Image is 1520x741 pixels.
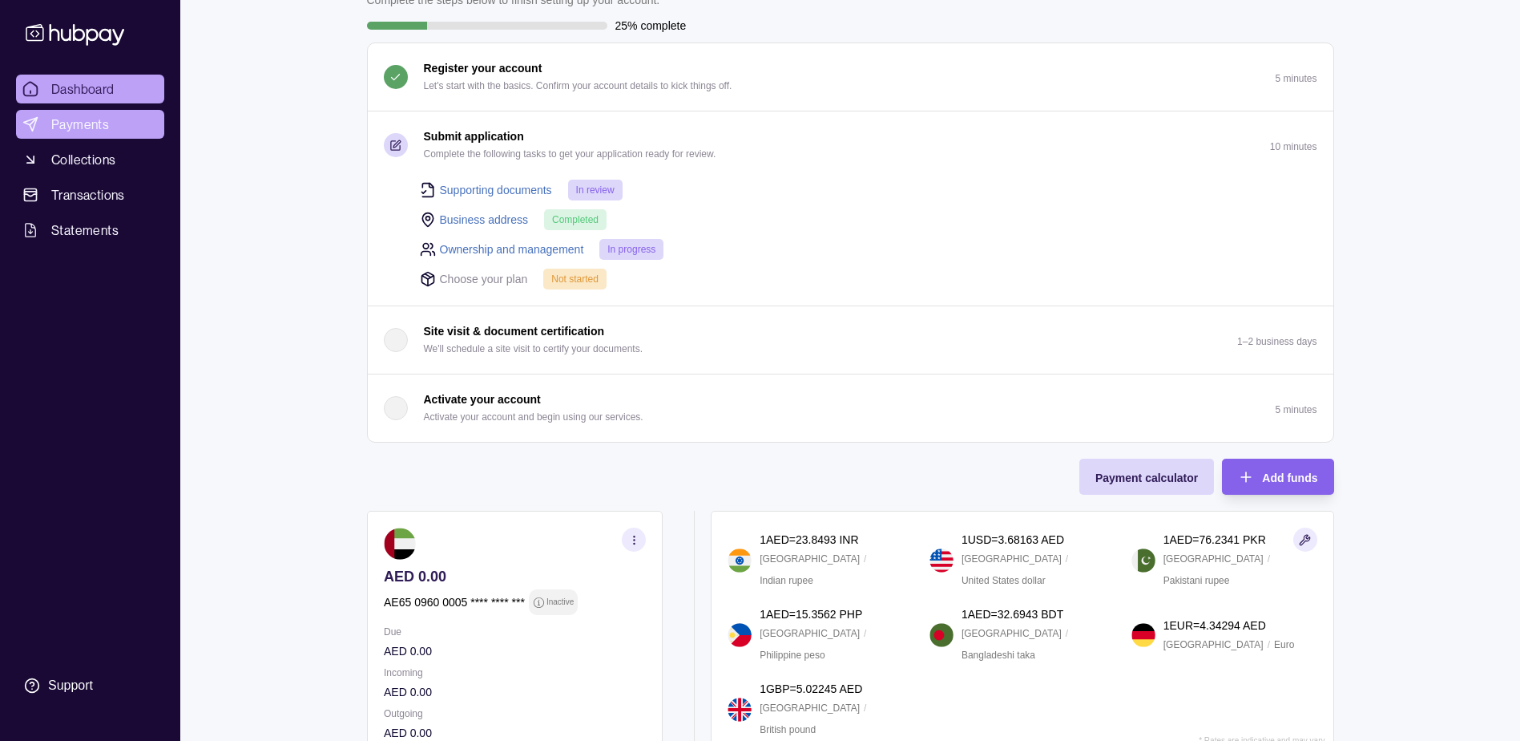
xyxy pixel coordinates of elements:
[384,705,646,723] p: Outgoing
[384,664,646,682] p: Incoming
[1066,550,1068,568] p: /
[16,145,164,174] a: Collections
[1262,472,1317,484] span: Add funds
[728,698,752,722] img: gb
[760,531,858,549] p: 1 AED = 23.8493 INR
[962,531,1064,549] p: 1 USD = 3.68163 AED
[1274,636,1294,654] p: Euro
[1268,550,1270,568] p: /
[576,184,615,196] span: In review
[368,306,1333,374] button: Site visit & document certification We'll schedule a site visit to certify your documents.1–2 bus...
[384,528,416,560] img: ae
[384,568,646,585] p: AED 0.00
[864,699,866,717] p: /
[16,75,164,103] a: Dashboard
[440,270,528,288] p: Choose your plan
[1268,636,1270,654] p: /
[864,625,866,642] p: /
[424,59,542,77] p: Register your account
[962,646,1035,664] p: Bangladeshi taka
[551,273,599,285] span: Not started
[384,623,646,641] p: Due
[440,181,552,199] a: Supporting documents
[864,550,866,568] p: /
[440,211,529,229] a: Business address
[728,623,752,647] img: ph
[760,605,862,623] p: 1 AED = 15.3562 PHP
[760,699,860,717] p: [GEOGRAPHIC_DATA]
[1163,531,1266,549] p: 1 AED = 76.2341 PKR
[51,79,115,99] span: Dashboard
[51,150,115,169] span: Collections
[424,77,732,95] p: Let's start with the basics. Confirm your account details to kick things off.
[1222,459,1333,495] button: Add funds
[552,214,599,225] span: Completed
[51,221,119,240] span: Statements
[615,17,687,34] p: 25% complete
[1079,459,1214,495] button: Payment calculator
[1131,549,1155,573] img: pk
[424,145,716,163] p: Complete the following tasks to get your application ready for review.
[368,179,1333,306] div: Submit application Complete the following tasks to get your application ready for review.10 minutes
[760,721,816,739] p: British pound
[440,241,584,258] a: Ownership and management
[368,375,1333,442] button: Activate your account Activate your account and begin using our services.5 minutes
[1163,617,1266,634] p: 1 EUR = 4.34294 AED
[16,669,164,703] a: Support
[48,677,93,694] div: Support
[424,391,541,408] p: Activate your account
[16,180,164,209] a: Transactions
[760,646,825,664] p: Philippine peso
[368,111,1333,179] button: Submit application Complete the following tasks to get your application ready for review.10 minutes
[424,128,524,145] p: Submit application
[962,625,1062,642] p: [GEOGRAPHIC_DATA]
[728,549,752,573] img: in
[1275,404,1316,415] p: 5 minutes
[929,623,954,647] img: bd
[1066,625,1068,642] p: /
[51,185,125,204] span: Transactions
[1095,472,1198,484] span: Payment calculator
[16,110,164,139] a: Payments
[962,572,1046,589] p: United States dollar
[929,549,954,573] img: us
[424,408,643,426] p: Activate your account and begin using our services.
[384,683,646,701] p: AED 0.00
[384,642,646,660] p: AED 0.00
[760,625,860,642] p: [GEOGRAPHIC_DATA]
[1163,572,1230,589] p: Pakistani rupee
[760,680,862,698] p: 1 GBP = 5.02245 AED
[1163,636,1264,654] p: [GEOGRAPHIC_DATA]
[546,593,573,611] p: Inactive
[760,572,813,589] p: Indian rupee
[1237,336,1316,347] p: 1–2 business days
[962,550,1062,568] p: [GEOGRAPHIC_DATA]
[760,550,860,568] p: [GEOGRAPHIC_DATA]
[368,43,1333,111] button: Register your account Let's start with the basics. Confirm your account details to kick things of...
[607,244,655,255] span: In progress
[1270,141,1317,152] p: 10 minutes
[1163,550,1264,568] p: [GEOGRAPHIC_DATA]
[1275,73,1316,84] p: 5 minutes
[51,115,109,134] span: Payments
[424,340,643,358] p: We'll schedule a site visit to certify your documents.
[16,216,164,245] a: Statements
[424,322,605,340] p: Site visit & document certification
[962,605,1063,623] p: 1 AED = 32.6943 BDT
[1131,623,1155,647] img: de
